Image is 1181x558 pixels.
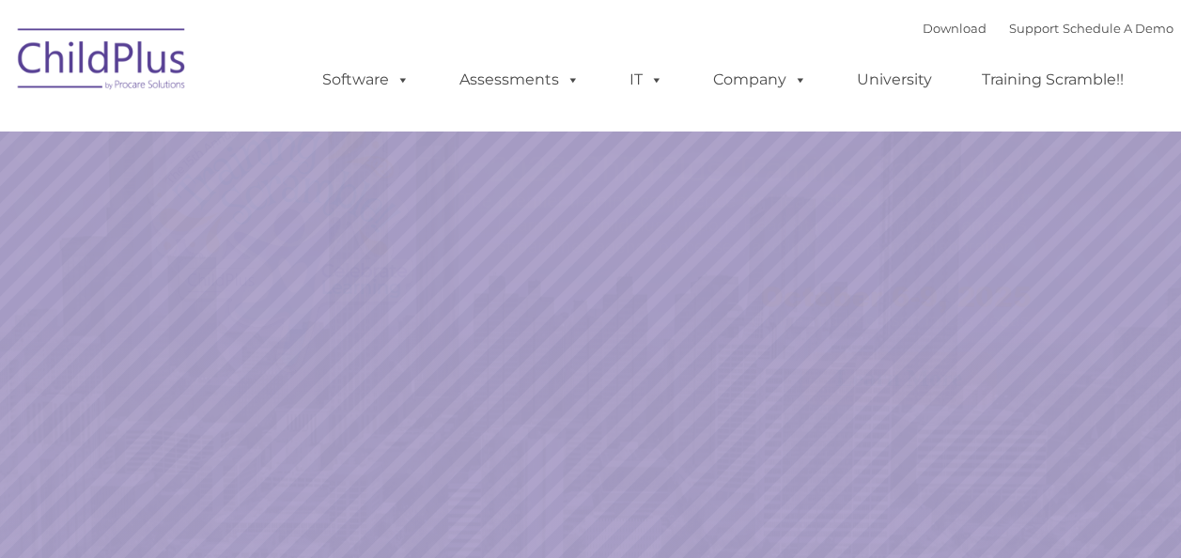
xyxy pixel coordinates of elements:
[963,61,1142,99] a: Training Scramble!!
[923,21,1173,36] font: |
[923,21,987,36] a: Download
[441,61,598,99] a: Assessments
[694,61,826,99] a: Company
[8,15,196,109] img: ChildPlus by Procare Solutions
[1063,21,1173,36] a: Schedule A Demo
[1009,21,1059,36] a: Support
[611,61,682,99] a: IT
[303,61,428,99] a: Software
[838,61,951,99] a: University
[802,352,997,405] a: Learn More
